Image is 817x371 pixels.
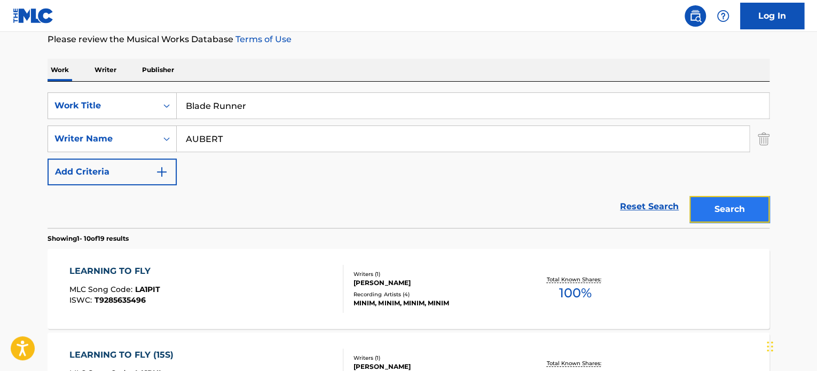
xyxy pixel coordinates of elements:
form: Search Form [48,92,769,228]
div: LEARNING TO FLY (15S) [69,349,179,361]
div: MINIM, MINIM, MINIM, MINIM [353,298,515,308]
div: Work Title [54,99,151,112]
div: LEARNING TO FLY [69,265,160,278]
span: ISWC : [69,295,95,305]
span: 100 % [559,283,591,303]
p: Writer [91,59,120,81]
button: Search [689,196,769,223]
img: MLC Logo [13,8,54,23]
span: MLC Song Code : [69,285,135,294]
div: Drag [767,330,773,362]
div: Writer Name [54,132,151,145]
span: T9285635496 [95,295,146,305]
a: Terms of Use [233,34,292,44]
div: Recording Artists ( 4 ) [353,290,515,298]
a: Public Search [685,5,706,27]
p: Work [48,59,72,81]
div: Help [712,5,734,27]
p: Total Known Shares: [546,359,603,367]
img: help [717,10,729,22]
div: Writers ( 1 ) [353,354,515,362]
iframe: Chat Widget [764,320,817,371]
p: Please review the Musical Works Database [48,33,769,46]
img: Delete Criterion [758,125,769,152]
p: Publisher [139,59,177,81]
p: Showing 1 - 10 of 19 results [48,234,129,243]
p: Total Known Shares: [546,275,603,283]
div: Writers ( 1 ) [353,270,515,278]
div: [PERSON_NAME] [353,278,515,288]
button: Add Criteria [48,159,177,185]
a: LEARNING TO FLYMLC Song Code:LA1PITISWC:T9285635496Writers (1)[PERSON_NAME]Recording Artists (4)M... [48,249,769,329]
img: search [689,10,702,22]
a: Log In [740,3,804,29]
a: Reset Search [615,195,684,218]
span: LA1PIT [135,285,160,294]
img: 9d2ae6d4665cec9f34b9.svg [155,165,168,178]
